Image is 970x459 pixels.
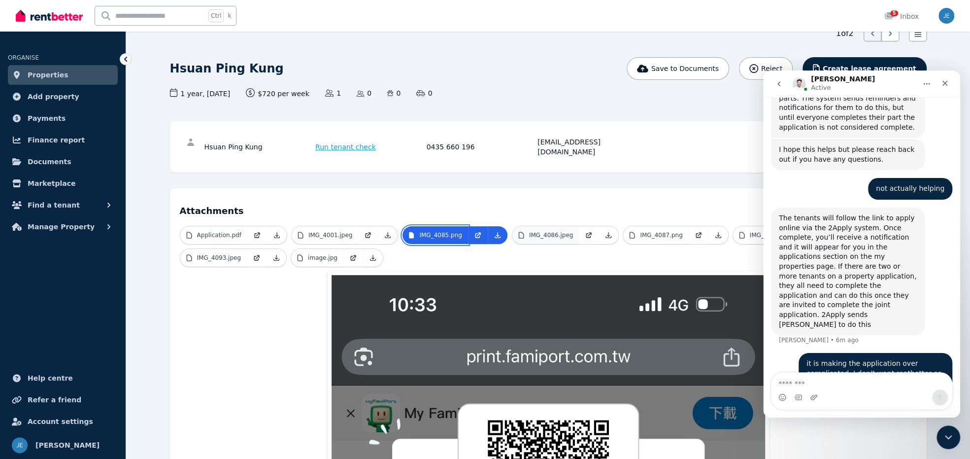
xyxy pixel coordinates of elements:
[35,439,100,451] span: [PERSON_NAME]
[357,88,371,98] span: 0
[8,152,118,172] a: Documents
[204,137,313,157] div: Hsuan Ping Kung
[28,372,73,384] span: Help centre
[8,217,118,237] button: Manage Property
[823,64,916,73] span: Create lease agreement
[579,226,599,244] a: Open in new Tab
[180,226,247,244] a: Application.pdf
[28,221,95,233] span: Manage Property
[358,226,378,244] a: Open in new Tab
[228,12,231,20] span: k
[292,226,359,244] a: IMG_4001.jpeg
[12,437,28,453] img: Jeff
[28,112,66,124] span: Payments
[267,249,286,267] a: Download Attachment
[890,10,898,16] span: 5
[308,254,337,262] p: image.jpg
[28,394,81,406] span: Refer a friend
[8,87,118,106] a: Add property
[315,142,376,152] span: Run tenant check
[387,88,401,98] span: 0
[170,61,284,76] h1: Hsuan Ping Kung
[378,226,398,244] a: Download Attachment
[599,226,618,244] a: Download Attachment
[8,130,118,150] a: Finance report
[247,226,267,244] a: Open in new Tab
[761,64,782,73] span: Reject
[8,65,118,85] a: Properties
[8,195,118,215] button: Find a tenant
[623,226,688,244] a: IMG_4087.png
[640,231,682,239] p: IMG_4087.png
[938,8,954,24] img: Jeff
[208,9,224,22] span: Ctrl
[750,231,794,239] p: IMG_4088.jpeg
[402,226,468,244] a: IMG_4085.png
[627,57,729,80] button: Save to Documents
[28,156,71,168] span: Documents
[197,231,241,239] p: Application.pdf
[8,390,118,410] a: Refer a friend
[28,416,93,427] span: Account settings
[8,108,118,128] a: Payments
[247,249,267,267] a: Open in new Tab
[708,226,728,244] a: Download Attachment
[180,249,247,267] a: IMG_4093.jpeg
[28,69,68,81] span: Properties
[8,412,118,431] a: Account settings
[937,425,960,449] iframe: Intercom live chat
[28,199,80,211] span: Find a tenant
[267,226,287,244] a: Download Attachment
[689,226,708,244] a: Open in new Tab
[537,137,646,157] div: [EMAIL_ADDRESS][DOMAIN_NAME]
[488,226,507,244] a: Download Attachment
[468,226,488,244] a: Open in new Tab
[884,11,919,21] div: Inbox
[419,231,462,239] p: IMG_4085.png
[651,64,719,73] span: Save to Documents
[739,57,793,80] button: Reject
[325,88,341,98] span: 1
[197,254,241,262] p: IMG_4093.jpeg
[8,368,118,388] a: Help centre
[733,226,800,244] a: IMG_4088.jpeg
[291,249,343,267] a: image.jpg
[8,174,118,193] a: Marketplace
[803,57,926,80] button: Create lease agreement
[16,8,83,23] img: RentBetter
[8,54,39,61] span: ORGANISE
[28,91,79,103] span: Add property
[246,88,309,99] span: $720 per week
[363,249,383,267] a: Download Attachment
[170,88,231,99] span: 1 year , [DATE]
[836,28,854,39] span: 1 of 2
[416,88,432,98] span: 0
[763,71,960,418] iframe: Intercom live chat
[512,226,579,244] a: IMG_4086.jpeg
